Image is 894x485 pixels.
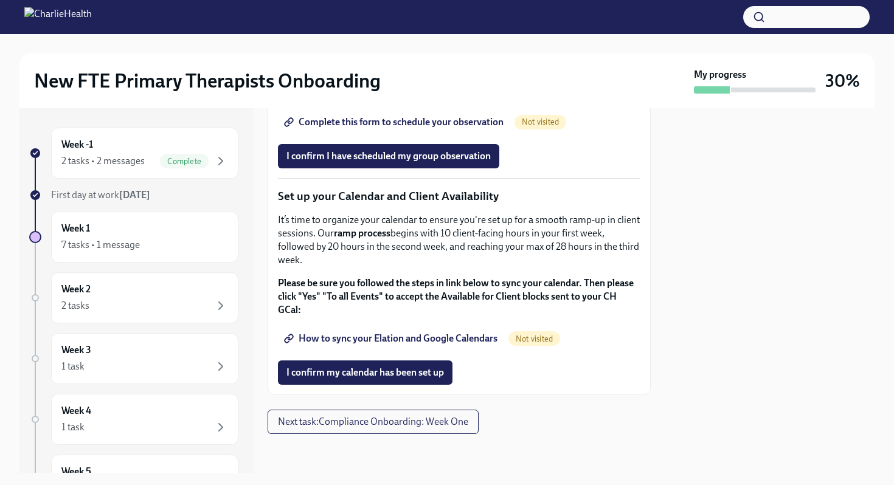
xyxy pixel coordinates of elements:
span: Complete this form to schedule your observation [286,116,504,128]
a: First day at work[DATE] [29,188,238,202]
button: I confirm I have scheduled my group observation [278,144,499,168]
a: Week 22 tasks [29,272,238,323]
span: First day at work [51,189,150,201]
a: Week 17 tasks • 1 message [29,212,238,263]
strong: [DATE] [119,189,150,201]
a: Week 41 task [29,394,238,445]
a: Week -12 tasks • 2 messagesComplete [29,128,238,179]
div: 1 task [61,421,85,434]
h6: Week 2 [61,283,91,296]
div: 7 tasks • 1 message [61,238,140,252]
p: It’s time to organize your calendar to ensure you're set up for a smooth ramp-up in client sessio... [278,213,640,267]
strong: Please be sure you followed the steps in link below to sync your calendar. Then please click "Yes... [278,277,634,315]
span: Not visited [508,334,560,343]
span: Not visited [515,117,566,126]
h6: Week 4 [61,404,91,418]
h3: 30% [825,70,860,92]
h2: New FTE Primary Therapists Onboarding [34,69,381,93]
img: CharlieHealth [24,7,92,27]
span: Next task : Compliance Onboarding: Week One [278,416,468,428]
div: 2 tasks [61,299,89,312]
a: How to sync your Elation and Google Calendars [278,326,506,351]
h6: Week -1 [61,138,93,151]
a: Week 31 task [29,333,238,384]
div: 1 task [61,360,85,373]
span: How to sync your Elation and Google Calendars [286,332,497,345]
div: 2 tasks • 2 messages [61,154,145,168]
span: I confirm I have scheduled my group observation [286,150,491,162]
span: I confirm my calendar has been set up [286,366,444,379]
h6: Week 3 [61,343,91,357]
strong: My progress [694,68,746,81]
span: Complete [160,157,209,166]
a: Complete this form to schedule your observation [278,110,512,134]
p: Set up your Calendar and Client Availability [278,188,640,204]
button: Next task:Compliance Onboarding: Week One [268,410,479,434]
button: I confirm my calendar has been set up [278,360,452,385]
h6: Week 1 [61,222,90,235]
h6: Week 5 [61,465,91,478]
strong: ramp process [334,227,390,239]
